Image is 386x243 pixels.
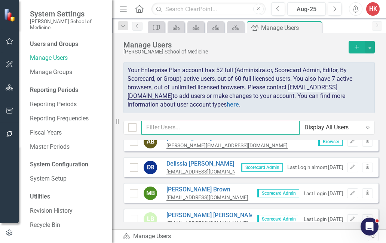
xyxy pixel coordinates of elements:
[166,185,248,194] a: [PERSON_NAME] Brown
[30,143,105,151] a: Master Periods
[144,187,157,200] div: MB
[290,5,323,14] div: Aug-25
[151,3,266,16] input: Search ClearPoint...
[287,2,326,16] button: Aug-25
[144,161,157,174] div: DB
[366,2,380,16] button: HK
[304,190,343,197] div: Last Login [DATE]
[30,9,105,18] span: System Settings
[144,135,157,148] div: AB
[166,211,258,220] a: [PERSON_NAME] [PERSON_NAME]
[30,114,105,123] a: Reporting Frequencies
[304,216,343,223] div: Last Login [DATE]
[30,129,105,137] a: Fiscal Years
[30,18,105,31] small: [PERSON_NAME] School of Medicine
[287,164,343,171] div: Last Login almost [DATE]
[30,54,105,62] a: Manage Users
[227,101,239,108] a: here
[257,215,299,223] span: Scorecard Admin
[257,189,299,197] span: Scorecard Admin
[123,49,345,55] div: [PERSON_NAME] School of Medicine
[30,221,105,230] a: Recycle Bin
[30,207,105,215] a: Revision History
[241,163,283,172] span: Scorecard Admin
[30,193,105,201] div: Utilities
[3,8,17,22] img: ClearPoint Strategy
[30,68,105,77] a: Manage Groups
[123,41,345,49] div: Manage Users
[166,160,248,168] a: Delissia [PERSON_NAME]
[30,100,105,109] a: Reporting Periods
[123,232,368,241] div: Manage Users
[144,212,157,226] div: LB
[30,175,105,183] a: System Setup
[30,86,105,95] div: Reporting Periods
[304,123,362,132] div: Display All Users
[128,67,352,108] span: Your Enterprise Plan account has 52 full (Administrator, Scorecard Admin, Editor, By Scorecard, o...
[30,160,105,169] div: System Configuration
[141,121,300,135] input: Filter Users...
[361,218,379,236] iframe: Intercom live chat
[261,23,320,33] div: Manage Users
[30,40,105,49] div: Users and Groups
[318,138,343,146] span: Browser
